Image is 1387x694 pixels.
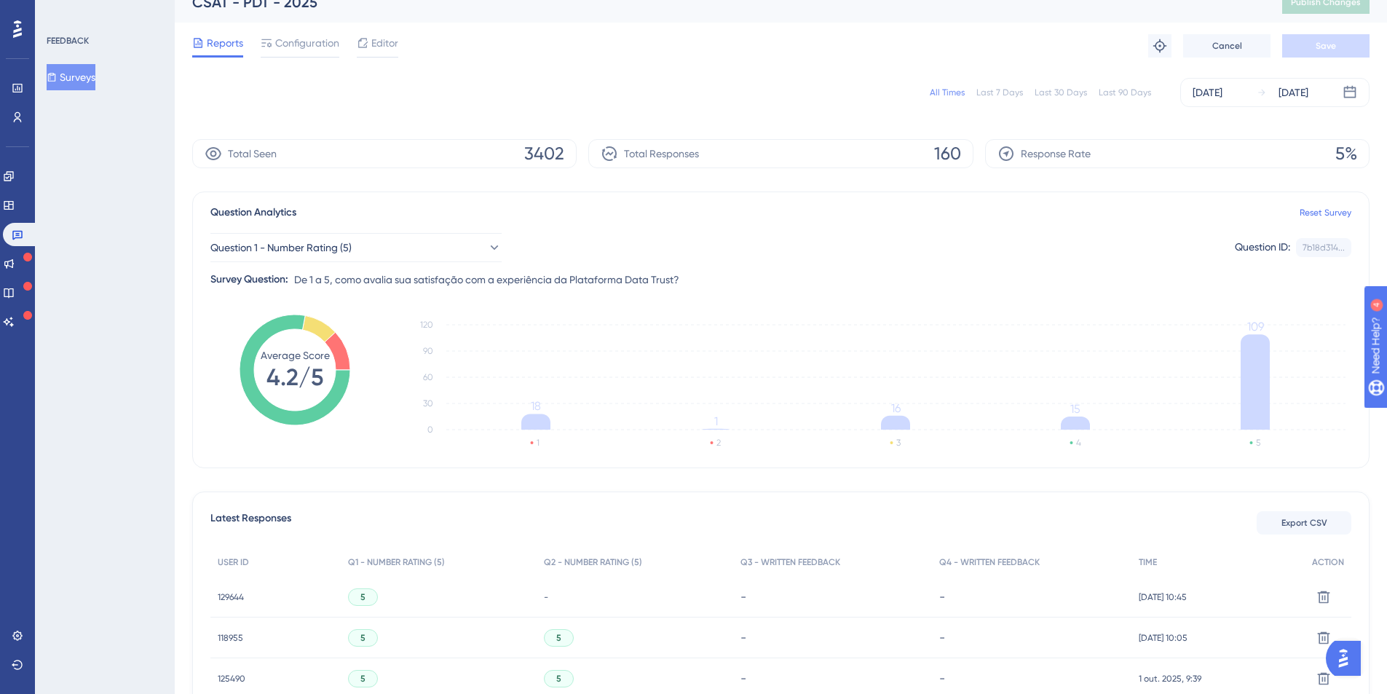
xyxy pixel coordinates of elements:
text: 4 [1076,438,1081,448]
span: 160 [934,142,961,165]
span: Question 1 - Number Rating (5) [210,239,352,256]
span: Save [1316,40,1336,52]
span: Need Help? [34,4,91,21]
div: - [939,631,1124,644]
iframe: UserGuiding AI Assistant Launcher [1326,636,1370,680]
tspan: 0 [427,425,433,435]
span: Question Analytics [210,204,296,221]
tspan: 109 [1247,320,1264,334]
button: Question 1 - Number Rating (5) [210,233,502,262]
div: [DATE] [1193,84,1222,101]
tspan: 16 [891,401,901,415]
span: Reports [207,34,243,52]
div: Last 90 Days [1099,87,1151,98]
span: Editor [371,34,398,52]
span: TIME [1139,556,1157,568]
a: Reset Survey [1300,207,1351,218]
button: Save [1282,34,1370,58]
span: Export CSV [1281,517,1327,529]
div: Last 7 Days [976,87,1023,98]
div: - [939,590,1124,604]
tspan: 15 [1070,402,1080,416]
span: Cancel [1212,40,1242,52]
tspan: 4.2/5 [266,363,323,391]
span: Q4 - WRITTEN FEEDBACK [939,556,1040,568]
span: [DATE] 10:05 [1139,632,1188,644]
span: 5 [360,673,365,685]
div: All Times [930,87,965,98]
div: FEEDBACK [47,35,89,47]
button: Cancel [1183,34,1271,58]
tspan: 120 [420,320,433,330]
span: Response Rate [1021,145,1091,162]
span: Q2 - NUMBER RATING (5) [544,556,642,568]
button: Surveys [47,64,95,90]
span: 3402 [524,142,564,165]
span: 125490 [218,673,245,685]
span: 1 out. 2025, 9:39 [1139,673,1201,685]
div: - [740,631,925,644]
tspan: Average Score [261,350,330,361]
span: [DATE] 10:45 [1139,591,1187,603]
span: Q3 - WRITTEN FEEDBACK [740,556,840,568]
tspan: 60 [423,372,433,382]
span: 5 [360,632,365,644]
span: ACTION [1312,556,1344,568]
span: 5% [1335,142,1357,165]
span: Total Seen [228,145,277,162]
tspan: 18 [531,399,541,413]
tspan: 90 [423,346,433,356]
text: 2 [716,438,721,448]
span: 5 [556,632,561,644]
span: USER ID [218,556,249,568]
div: Last 30 Days [1035,87,1087,98]
span: Q1 - NUMBER RATING (5) [348,556,445,568]
text: 5 [1256,438,1260,448]
tspan: 30 [423,398,433,409]
div: - [740,590,925,604]
div: 4 [101,7,106,19]
div: Question ID: [1235,238,1290,257]
button: Export CSV [1257,511,1351,535]
tspan: 1 [714,414,718,428]
span: Configuration [275,34,339,52]
div: [DATE] [1279,84,1308,101]
div: - [740,671,925,685]
span: 129644 [218,591,244,603]
span: Total Responses [624,145,699,162]
div: 7b18d314... [1303,242,1345,253]
span: 5 [556,673,561,685]
span: De 1 a 5, como avalia sua satisfação com a experiência da Plataforma Data Trust? [294,271,679,288]
span: 118955 [218,632,243,644]
text: 3 [896,438,901,448]
text: 1 [537,438,540,448]
span: 5 [360,591,365,603]
div: - [939,671,1124,685]
div: Survey Question: [210,271,288,288]
span: - [544,591,548,603]
span: Latest Responses [210,510,291,536]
